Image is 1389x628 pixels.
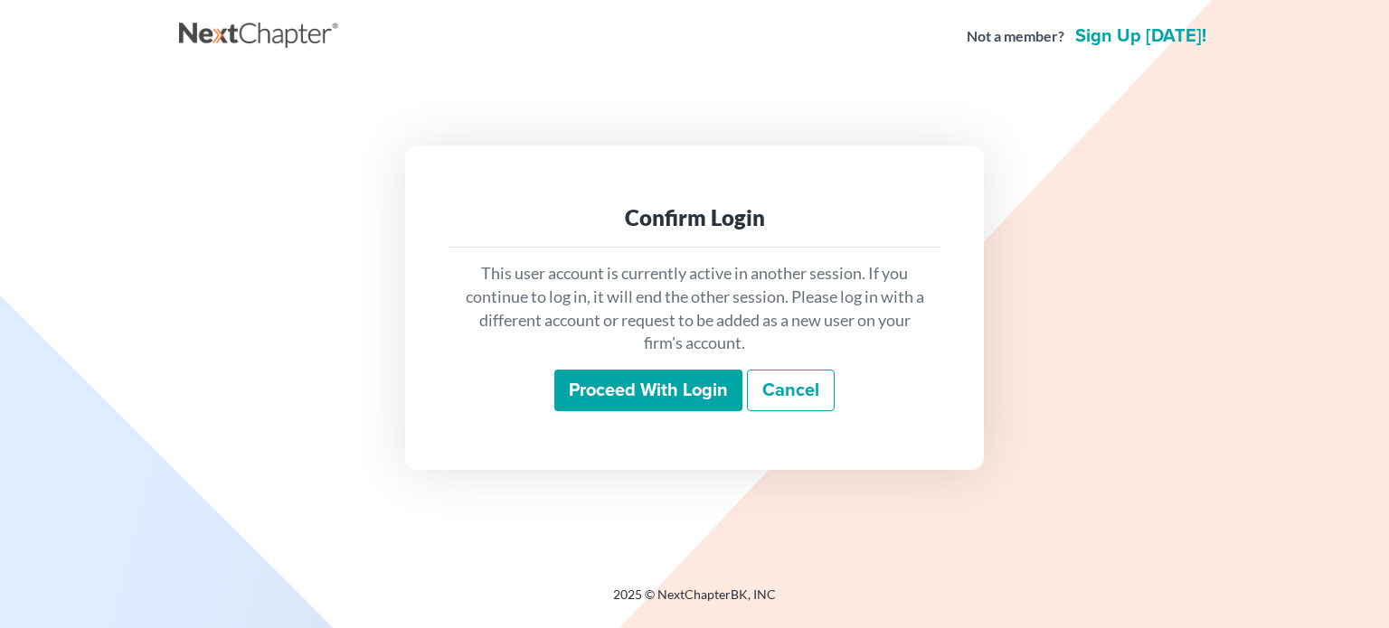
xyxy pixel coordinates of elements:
a: Sign up [DATE]! [1072,27,1210,45]
div: 2025 © NextChapterBK, INC [179,586,1210,618]
strong: Not a member? [967,26,1064,47]
div: Confirm Login [463,203,926,232]
p: This user account is currently active in another session. If you continue to log in, it will end ... [463,262,926,355]
a: Cancel [747,370,835,411]
input: Proceed with login [554,370,742,411]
